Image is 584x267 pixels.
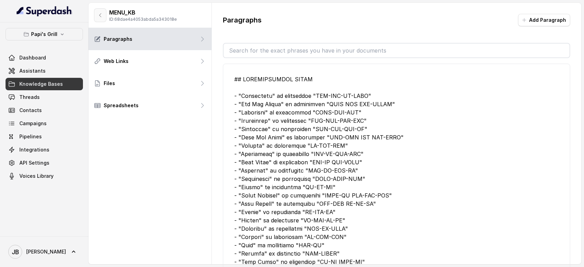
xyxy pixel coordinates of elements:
a: Assistants [6,65,83,77]
a: Threads [6,91,83,103]
span: Dashboard [19,54,46,61]
p: Papi's Grill [31,30,57,38]
p: Files [104,80,115,87]
a: Voices Library [6,170,83,182]
button: Papi's Grill [6,28,83,40]
button: Add Paragraph [518,14,570,26]
span: API Settings [19,159,49,166]
span: Pipelines [19,133,42,140]
p: MENU_KB [109,8,177,17]
span: Knowledge Bases [19,81,63,88]
span: Campaigns [19,120,47,127]
a: API Settings [6,157,83,169]
a: [PERSON_NAME] [6,242,83,261]
p: Paragraphs [223,15,262,25]
p: Paragraphs [104,36,132,43]
span: [PERSON_NAME] [26,248,66,255]
span: Threads [19,94,40,101]
input: Search for the exact phrases you have in your documents [224,44,570,57]
span: Voices Library [19,173,54,179]
p: Web Links [104,58,129,65]
a: Integrations [6,144,83,156]
a: Contacts [6,104,83,117]
img: light.svg [17,6,72,17]
a: Dashboard [6,52,83,64]
span: Contacts [19,107,42,114]
a: Campaigns [6,117,83,130]
p: Spreadsheets [104,102,139,109]
text: JB [12,248,19,256]
a: Knowledge Bases [6,78,83,90]
span: Assistants [19,67,46,74]
a: Pipelines [6,130,83,143]
p: ID: 68dae4a4053abda5a343018e [109,17,177,22]
span: Integrations [19,146,49,153]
